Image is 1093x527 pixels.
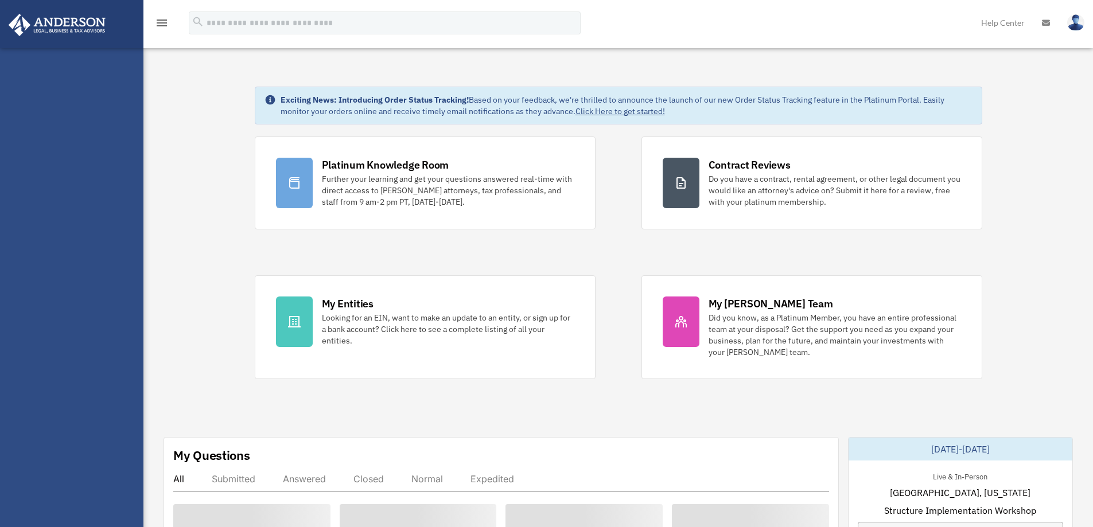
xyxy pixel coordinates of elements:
div: Further your learning and get your questions answered real-time with direct access to [PERSON_NAM... [322,173,574,208]
div: Platinum Knowledge Room [322,158,449,172]
i: menu [155,16,169,30]
div: Normal [411,473,443,485]
a: Click Here to get started! [575,106,665,116]
span: [GEOGRAPHIC_DATA], [US_STATE] [890,486,1030,499]
a: Contract Reviews Do you have a contract, rental agreement, or other legal document you would like... [641,136,982,229]
div: All [173,473,184,485]
a: Platinum Knowledge Room Further your learning and get your questions answered real-time with dire... [255,136,596,229]
div: Expedited [470,473,514,485]
div: My Questions [173,447,250,464]
img: User Pic [1067,14,1084,31]
a: My [PERSON_NAME] Team Did you know, as a Platinum Member, you have an entire professional team at... [641,275,982,379]
div: Did you know, as a Platinum Member, you have an entire professional team at your disposal? Get th... [709,312,961,358]
div: [DATE]-[DATE] [849,438,1072,460]
div: Based on your feedback, we're thrilled to announce the launch of our new Order Status Tracking fe... [281,94,973,117]
strong: Exciting News: Introducing Order Status Tracking! [281,95,469,105]
div: Submitted [212,473,255,485]
div: Closed [353,473,384,485]
span: Structure Implementation Workshop [884,503,1036,517]
img: Anderson Advisors Platinum Portal [5,14,109,36]
div: Answered [283,473,326,485]
a: menu [155,20,169,30]
a: My Entities Looking for an EIN, want to make an update to an entity, or sign up for a bank accoun... [255,275,596,379]
div: Do you have a contract, rental agreement, or other legal document you would like an attorney's ad... [709,173,961,208]
div: Looking for an EIN, want to make an update to an entity, or sign up for a bank account? Click her... [322,312,574,346]
div: Contract Reviews [709,158,791,172]
div: My Entities [322,296,374,311]
div: Live & In-Person [924,470,997,482]
i: search [192,15,204,28]
div: My [PERSON_NAME] Team [709,296,833,311]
